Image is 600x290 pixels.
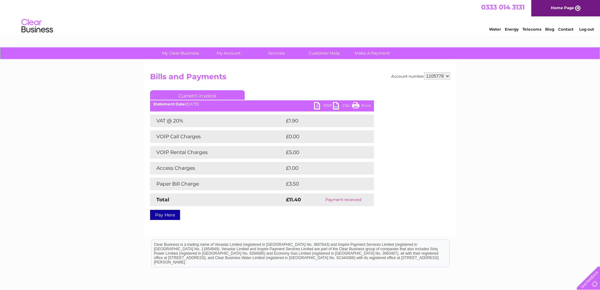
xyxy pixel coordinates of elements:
td: Access Charges [150,162,284,175]
a: Services [250,47,302,59]
a: 0333 014 3131 [481,3,525,11]
a: Contact [558,27,574,32]
td: £3.50 [284,178,359,190]
b: Statement Date: [153,102,186,106]
strong: Total [156,197,169,203]
a: Pay Here [150,210,180,220]
a: Blog [545,27,554,32]
a: Energy [505,27,519,32]
td: £1.00 [284,162,359,175]
td: VOIP Rental Charges [150,146,284,159]
a: PDF [314,102,333,111]
div: Account number [391,72,450,80]
img: logo.png [21,16,53,36]
div: Clear Business is a trading name of Verastar Limited (registered in [GEOGRAPHIC_DATA] No. 3667643... [151,3,449,31]
td: £1.90 [284,115,359,127]
td: VOIP Call Charges [150,130,284,143]
a: Print [352,102,371,111]
td: £5.00 [284,146,359,159]
a: Current Invoice [150,90,245,100]
a: CSV [333,102,352,111]
td: Paper Bill Charge [150,178,284,190]
a: Customer Help [298,47,350,59]
a: Log out [579,27,594,32]
strong: £11.40 [286,197,301,203]
a: My Clear Business [154,47,207,59]
a: Water [489,27,501,32]
td: VAT @ 20% [150,115,284,127]
h2: Bills and Payments [150,72,450,84]
td: £0.00 [284,130,359,143]
td: Payment received [313,193,374,206]
div: [DATE] [150,102,374,106]
a: Telecoms [522,27,541,32]
a: My Account [202,47,254,59]
a: Make A Payment [346,47,398,59]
